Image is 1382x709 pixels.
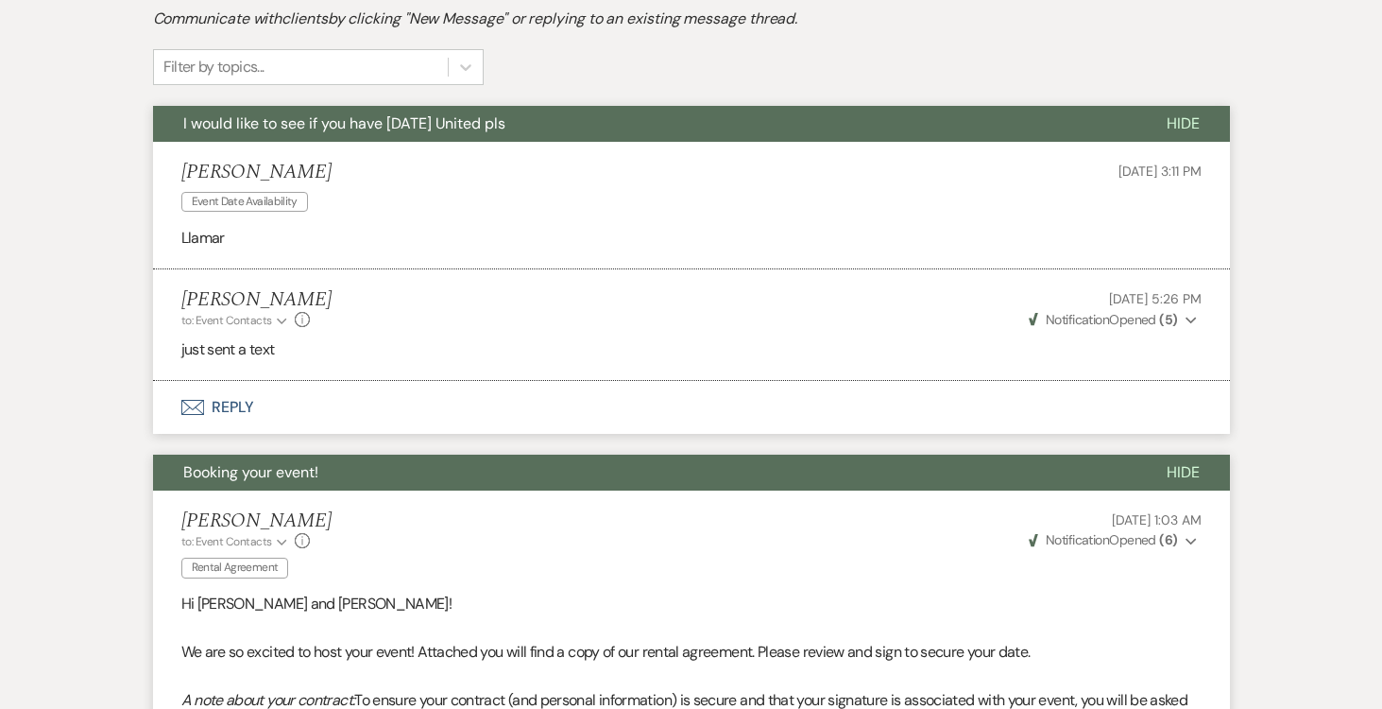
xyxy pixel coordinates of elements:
[1159,311,1177,328] strong: ( 5 )
[153,455,1136,491] button: Booking your event!
[181,642,1031,662] span: We are so excited to host your event! Attached you will find a copy of our rental agreement. Plea...
[181,534,272,549] span: to: Event Contacts
[1167,462,1200,482] span: Hide
[181,533,290,550] button: to: Event Contacts
[181,192,308,212] span: Event Date Availability
[181,161,332,184] h5: [PERSON_NAME]
[153,381,1230,434] button: Reply
[153,8,1230,30] h2: Communicate with clients by clicking "New Message" or replying to an existing message thread.
[181,312,290,329] button: to: Event Contacts
[1029,531,1178,548] span: Opened
[1112,511,1201,528] span: [DATE] 1:03 AM
[181,226,1202,251] p: Llamar
[153,106,1136,142] button: I would like to see if you have [DATE] United pls
[181,288,332,312] h5: [PERSON_NAME]
[1167,113,1200,133] span: Hide
[1026,530,1202,550] button: NotificationOpened (6)
[181,592,1202,616] p: Hi [PERSON_NAME] and [PERSON_NAME]!
[1026,310,1202,330] button: NotificationOpened (5)
[181,337,1202,362] p: just sent a text
[1029,311,1178,328] span: Opened
[183,113,505,133] span: I would like to see if you have [DATE] United pls
[163,56,264,78] div: Filter by topics...
[1118,163,1201,180] span: [DATE] 3:11 PM
[1046,311,1109,328] span: Notification
[1159,531,1177,548] strong: ( 6 )
[181,313,272,328] span: to: Event Contacts
[1046,531,1109,548] span: Notification
[181,558,289,578] span: Rental Agreement
[183,462,318,482] span: Booking your event!
[1136,455,1230,491] button: Hide
[1109,290,1201,307] span: [DATE] 5:26 PM
[1136,106,1230,142] button: Hide
[181,510,332,533] h5: [PERSON_NAME]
